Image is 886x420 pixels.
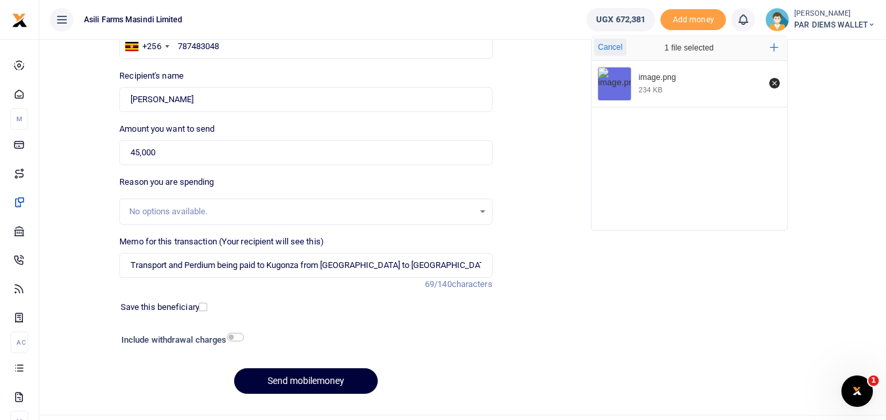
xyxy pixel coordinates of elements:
label: Save this beneficiary [121,301,199,314]
img: logo-small [12,12,28,28]
a: profile-user [PERSON_NAME] PAR DIEMS WALLET [765,8,876,31]
img: profile-user [765,8,789,31]
button: Cancel [594,39,626,56]
li: Wallet ballance [581,8,660,31]
h6: Include withdrawal charges [121,335,238,345]
small: [PERSON_NAME] [794,9,876,20]
label: Memo for this transaction (Your recipient will see this) [119,235,324,248]
li: Ac [10,332,28,353]
li: Toup your wallet [660,9,726,31]
div: image.png [639,73,762,83]
div: File Uploader [591,34,788,231]
span: 69/140 [425,279,452,289]
label: Reason you are spending [119,176,214,189]
input: Enter phone number [119,34,492,59]
li: M [10,108,28,130]
span: characters [452,279,493,289]
div: 1 file selected [634,35,745,61]
input: Loading name... [119,87,492,112]
div: No options available. [129,205,473,218]
img: image.png [598,67,631,100]
span: Asili Farms Masindi Limited [79,14,188,26]
a: UGX 672,381 [586,8,655,31]
button: Remove file [767,76,782,90]
div: 234 KB [639,85,663,94]
div: Uganda: +256 [120,35,172,58]
span: UGX 672,381 [596,13,645,26]
label: Recipient's name [119,69,184,83]
iframe: Intercom live chat [841,375,873,407]
span: PAR DIEMS WALLET [794,19,876,31]
div: +256 [142,40,161,53]
span: Add money [660,9,726,31]
span: 1 [868,375,879,386]
button: Add more files [765,38,784,57]
a: logo-small logo-large logo-large [12,14,28,24]
button: Send mobilemoney [234,368,378,394]
input: Enter extra information [119,253,492,278]
label: Amount you want to send [119,123,214,136]
input: UGX [119,140,492,165]
a: Add money [660,14,726,24]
